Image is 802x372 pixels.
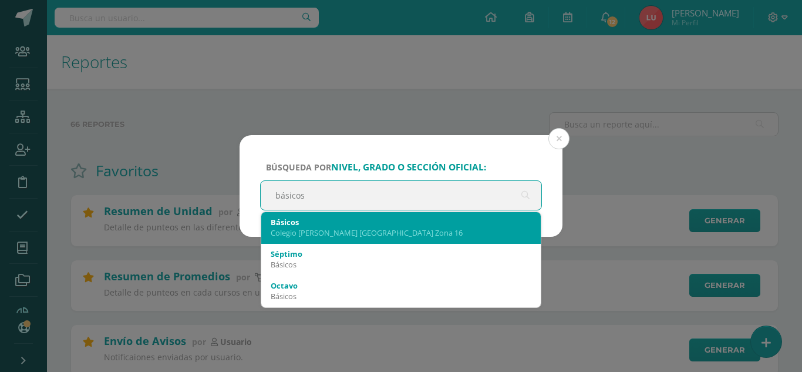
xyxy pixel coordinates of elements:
div: Básicos [271,217,531,227]
div: Octavo [271,280,531,291]
span: Búsqueda por [266,162,486,173]
div: Séptimo [271,249,531,259]
div: Básicos [271,259,531,270]
strong: nivel, grado o sección oficial: [331,161,486,173]
div: Colegio [PERSON_NAME] [GEOGRAPHIC_DATA] Zona 16 [271,227,531,238]
input: ej. Primero primaria, etc. [261,181,541,210]
button: Close (Esc) [548,128,570,149]
div: Básicos [271,291,531,301]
